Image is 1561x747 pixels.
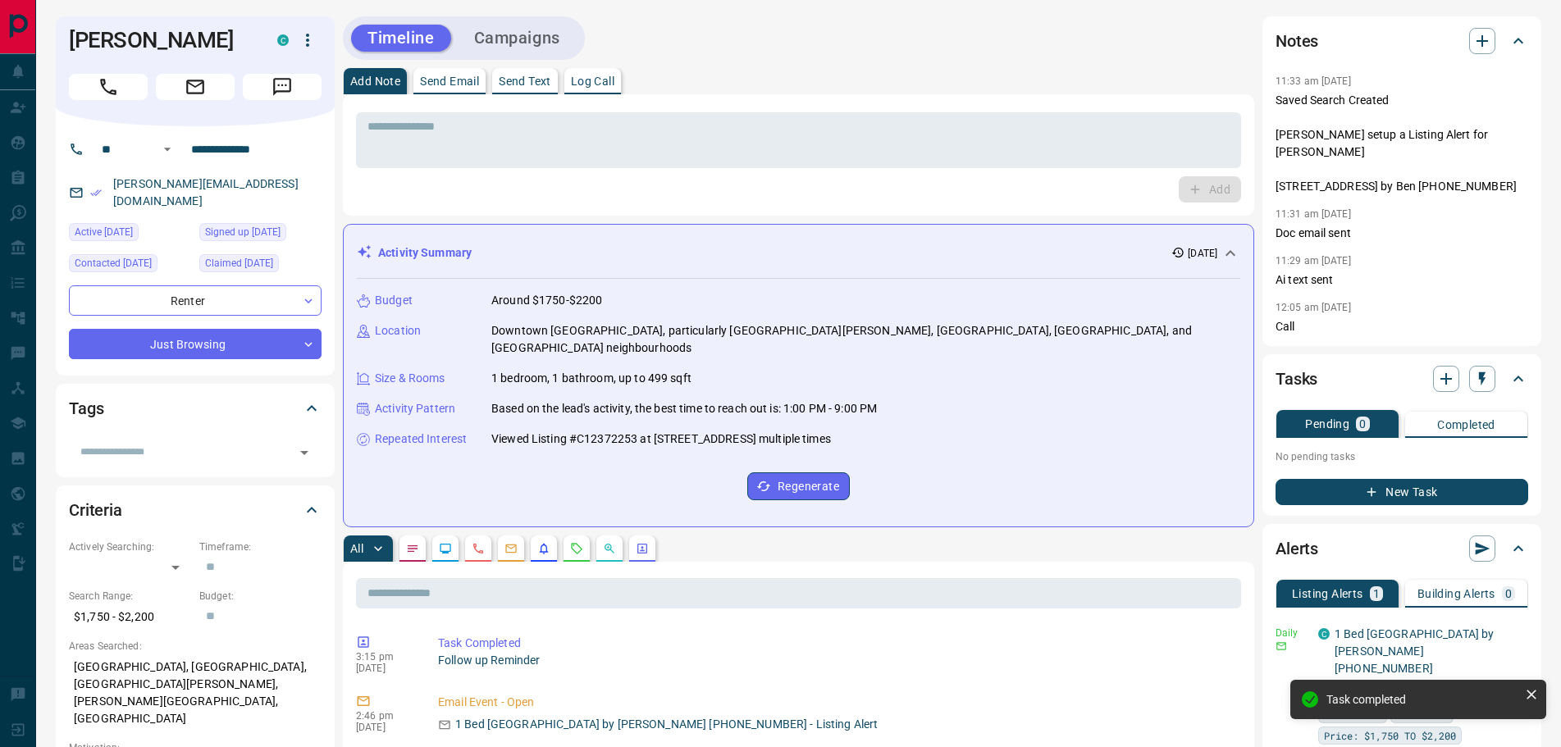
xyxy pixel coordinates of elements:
[113,177,299,207] a: [PERSON_NAME][EMAIL_ADDRESS][DOMAIN_NAME]
[491,322,1240,357] p: Downtown [GEOGRAPHIC_DATA], particularly [GEOGRAPHIC_DATA][PERSON_NAME], [GEOGRAPHIC_DATA], [GEOG...
[1276,271,1528,289] p: Ai text sent
[356,663,413,674] p: [DATE]
[1276,640,1287,652] svg: Email
[1276,479,1528,505] button: New Task
[69,389,322,428] div: Tags
[1373,588,1380,599] p: 1
[570,542,583,555] svg: Requests
[504,542,518,555] svg: Emails
[1276,535,1318,562] h2: Alerts
[69,490,322,530] div: Criteria
[406,542,419,555] svg: Notes
[438,652,1235,669] p: Follow up Reminder
[747,472,850,500] button: Regenerate
[455,716,878,733] p: 1 Bed [GEOGRAPHIC_DATA] by [PERSON_NAME] [PHONE_NUMBER] - Listing Alert
[603,542,616,555] svg: Opportunities
[205,255,273,271] span: Claimed [DATE]
[356,651,413,663] p: 3:15 pm
[1437,419,1495,430] p: Completed
[69,74,148,100] span: Call
[571,75,614,87] p: Log Call
[1276,529,1528,568] div: Alerts
[199,589,322,604] p: Budget:
[356,710,413,722] p: 2:46 pm
[458,25,577,52] button: Campaigns
[1276,359,1528,399] div: Tasks
[491,400,877,417] p: Based on the lead's activity, the best time to reach out is: 1:00 PM - 9:00 PM
[243,74,322,100] span: Message
[1305,418,1349,430] p: Pending
[69,395,103,421] h2: Tags
[69,285,322,316] div: Renter
[1276,366,1317,392] h2: Tasks
[537,542,550,555] svg: Listing Alerts
[1318,628,1330,640] div: condos.ca
[199,540,322,554] p: Timeframe:
[1276,225,1528,242] p: Doc email sent
[1359,418,1366,430] p: 0
[1276,302,1351,313] p: 12:05 am [DATE]
[491,370,691,387] p: 1 bedroom, 1 bathroom, up to 499 sqft
[1292,588,1363,599] p: Listing Alerts
[75,255,152,271] span: Contacted [DATE]
[1188,246,1217,261] p: [DATE]
[491,430,831,448] p: Viewed Listing #C12372253 at [STREET_ADDRESS] multiple times
[1276,208,1351,220] p: 11:31 am [DATE]
[69,654,322,732] p: [GEOGRAPHIC_DATA], [GEOGRAPHIC_DATA], [GEOGRAPHIC_DATA][PERSON_NAME], [PERSON_NAME][GEOGRAPHIC_DA...
[199,223,322,246] div: Mon Sep 01 2025
[1324,727,1456,744] span: Price: $1,750 TO $2,200
[156,74,235,100] span: Email
[90,187,102,198] svg: Email Verified
[1276,444,1528,469] p: No pending tasks
[69,223,191,246] div: Tue Sep 02 2025
[1276,75,1351,87] p: 11:33 am [DATE]
[420,75,479,87] p: Send Email
[491,292,602,309] p: Around $1750-$2200
[438,694,1235,711] p: Email Event - Open
[351,25,451,52] button: Timeline
[439,542,452,555] svg: Lead Browsing Activity
[378,244,472,262] p: Activity Summary
[472,542,485,555] svg: Calls
[1276,255,1351,266] p: 11:29 am [DATE]
[157,139,177,159] button: Open
[69,497,122,523] h2: Criteria
[1417,588,1495,599] p: Building Alerts
[69,639,322,654] p: Areas Searched:
[205,224,281,240] span: Signed up [DATE]
[375,292,413,309] p: Budget
[293,441,316,464] button: Open
[350,75,400,87] p: Add Note
[69,254,191,277] div: Tue Sep 09 2025
[375,322,421,339] p: Location
[375,430,467,448] p: Repeated Interest
[199,254,322,277] div: Tue Sep 02 2025
[357,238,1240,268] div: Activity Summary[DATE]
[277,34,289,46] div: condos.ca
[636,542,649,555] svg: Agent Actions
[69,27,253,53] h1: [PERSON_NAME]
[350,543,363,554] p: All
[1276,318,1528,335] p: Call
[1276,28,1318,54] h2: Notes
[356,722,413,733] p: [DATE]
[1276,626,1308,640] p: Daily
[75,224,133,240] span: Active [DATE]
[1276,92,1528,195] p: Saved Search Created [PERSON_NAME] setup a Listing Alert for [PERSON_NAME] [STREET_ADDRESS] by Be...
[1335,627,1494,675] a: 1 Bed [GEOGRAPHIC_DATA] by [PERSON_NAME] [PHONE_NUMBER]
[69,589,191,604] p: Search Range:
[1326,693,1518,706] div: Task completed
[375,400,455,417] p: Activity Pattern
[1276,21,1528,61] div: Notes
[69,604,191,631] p: $1,750 - $2,200
[1505,588,1512,599] p: 0
[69,540,191,554] p: Actively Searching:
[69,329,322,359] div: Just Browsing
[375,370,445,387] p: Size & Rooms
[499,75,551,87] p: Send Text
[438,635,1235,652] p: Task Completed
